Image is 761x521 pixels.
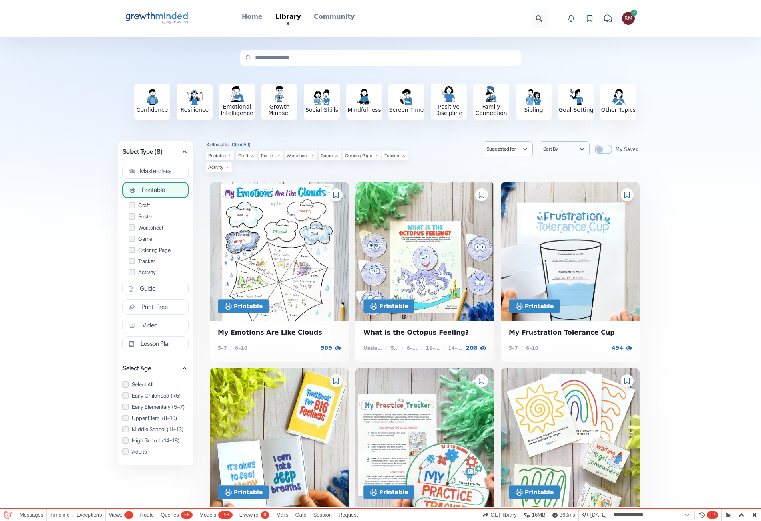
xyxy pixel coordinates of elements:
div: Sort By [543,146,570,152]
label: Select All [122,380,189,388]
h3: Positive Discipline [431,103,467,116]
button: Select Age [122,363,189,374]
div: Tracker [384,153,400,158]
input: Select All [122,381,129,388]
div: Printable [122,198,189,278]
span: 193 [218,511,233,519]
img: Vector__Stroke_-1730280330.svg [516,488,523,496]
a: Library [275,12,301,25]
img: BLJ Resource [210,368,349,507]
button: Guide [122,281,189,296]
a: Home [242,12,263,22]
a: My Emotions Are Like Clouds5–7/8–10 [210,321,349,362]
h3: Growth Mindset [261,103,297,116]
button: Select Type (8) [122,146,189,157]
button: Family Connection [473,84,509,120]
input: Poster [129,213,135,220]
div: Select Type (8) [122,281,189,299]
img: Other Topics [610,89,626,105]
h3: Sibling [516,107,552,113]
h3: Emotional Intelligence [219,103,255,116]
input: Game [129,236,135,242]
div: Select Type (8) [122,159,189,182]
label: Coloring Page [129,246,182,254]
span: 12 [707,511,718,519]
label: High School (14–18) [122,436,189,444]
img: BLJ Resource [501,368,640,507]
img: Positive Discipline [441,86,457,102]
p: 5–7 [218,345,227,352]
button: Printable [122,182,189,198]
a: What Is the Octopus Feeling?Under 5/5–7/8–10/11–13/14–18 [355,321,494,362]
p: / [443,345,445,352]
input: Tracker [129,258,135,264]
button: Roman Man [622,12,635,25]
img: Confidence [144,89,160,105]
button: Video [122,318,189,333]
label: Adults [122,448,189,456]
img: Emotional Intelligence [229,86,245,102]
img: Vector__Stroke_-1730280330.svg [225,302,232,310]
input: Craft [129,202,135,208]
button: Masterclass [122,164,189,179]
div: Printable [208,153,226,158]
input: Early Elementary (5–7) [122,404,129,410]
h3: Other Topics [600,107,636,113]
button: Screen Time [388,84,424,120]
a: BLJ Resource [501,182,640,321]
input: Adults [122,448,129,455]
h3: Resilience [177,107,213,113]
label: Tracker [129,257,182,265]
p: 8–10 [235,345,247,352]
span: My Frustration Tolerance Cup [509,328,632,337]
a: Community [314,12,355,22]
p: Under 5 [363,345,382,352]
span: What Is the Octopus Feeling? [363,328,486,337]
p: Printable [379,302,408,310]
img: Screen Time [398,89,414,105]
div: Activity [208,164,223,170]
button: Resilience [177,84,213,120]
button: Confidence [134,84,170,120]
span: Print-Free [141,303,168,311]
p: Printable [234,488,263,496]
p: / [402,345,403,352]
input: Middle School (11–13) [122,426,129,432]
img: Vector__Stroke_-1730280330.svg [225,488,232,496]
div: Worksheet [287,153,308,158]
img: Goal-Setting [568,89,584,105]
img: Sibling [526,89,542,105]
label: Worksheet [129,224,182,232]
img: BLJ Resource [355,368,494,507]
div: Poster [261,153,274,158]
div: (Clear All) [230,141,251,148]
input: Coloring Page [129,247,135,253]
label: Activity [129,268,182,276]
span: 1 [124,511,133,519]
p: / [386,345,387,352]
button: Lesson Plan [122,336,189,351]
label: Early Elementary (5–7) [122,403,189,411]
span: Masterclass [140,167,171,175]
p: Printable [525,302,554,310]
div: Craft [238,153,249,158]
label: Craft [129,201,182,209]
div: Roman Man [624,16,632,21]
a: BLJ Resource [355,182,494,321]
p: 5–7 [509,345,518,352]
span: Printable [142,186,165,194]
button: Sibling [516,84,552,120]
span: Suggested for [486,146,521,152]
label: Upper Elem. (8–10) [122,414,189,422]
span: My Saved [616,145,639,154]
p: 11–13 [426,345,440,352]
button: Mindfulness [346,84,382,120]
p: 208 [466,344,478,352]
h3: Screen Time [388,107,424,113]
a: BLJ Resource [210,182,349,321]
div: Select Type (8) [122,336,189,355]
